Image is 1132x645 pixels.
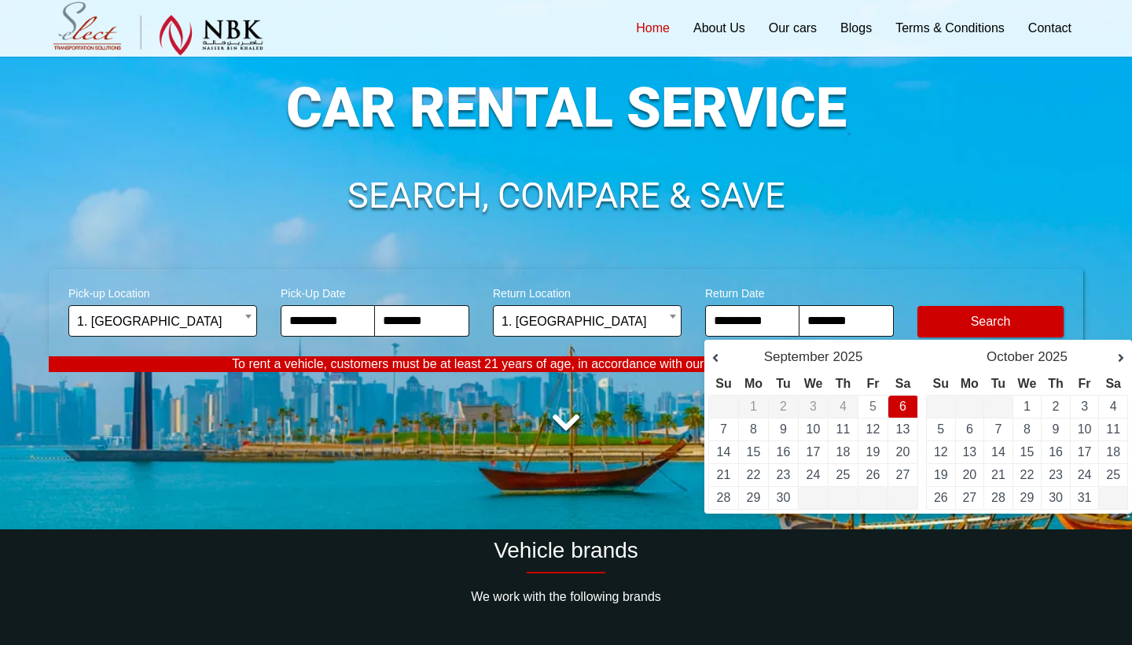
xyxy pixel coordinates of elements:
[991,491,1005,504] a: 28
[836,422,851,436] a: 11
[866,422,880,436] a: 12
[896,445,910,459] a: 20
[836,377,851,390] span: Thursday
[807,445,821,459] a: 17
[866,445,880,459] a: 19
[1110,400,1117,413] a: 4
[777,468,791,481] a: 23
[833,349,863,364] span: 2025
[1079,377,1091,390] span: Friday
[1078,422,1092,436] a: 10
[1081,400,1088,413] a: 3
[777,445,791,459] a: 16
[49,80,1083,135] h1: CAR RENTAL SERVICE
[807,422,821,436] a: 10
[1024,422,1031,436] a: 8
[1078,491,1092,504] a: 31
[1105,377,1121,390] span: Saturday
[493,277,682,305] span: Return Location
[962,491,976,504] a: 27
[810,400,817,413] span: 3
[1048,377,1064,390] span: Thursday
[896,422,910,436] a: 13
[780,400,787,413] span: 2
[1053,400,1060,413] a: 2
[836,468,851,481] a: 25
[987,349,1034,364] span: October
[720,422,727,436] a: 7
[715,377,731,390] span: Sunday
[1078,468,1092,481] a: 24
[840,400,847,413] span: 4
[991,377,1005,390] span: Tuesday
[1020,445,1035,459] a: 15
[858,396,888,418] td: Pick-Up Date
[750,400,757,413] span: 1
[1106,445,1120,459] a: 18
[1106,468,1120,481] a: 25
[1018,377,1037,390] span: Wednesday
[705,277,894,305] span: Return Date
[899,400,906,413] a: 6
[49,178,1083,214] h1: SEARCH, COMPARE & SAVE
[934,491,948,504] a: 26
[77,306,248,337] span: 1. Hamad International Airport
[867,377,880,390] span: Friday
[962,445,976,459] a: 13
[747,468,761,481] a: 22
[281,277,469,305] span: Pick-Up Date
[869,400,877,413] span: 5
[49,589,1083,605] p: We work with the following brands
[750,422,757,436] a: 8
[1053,422,1060,436] a: 9
[502,306,673,337] span: 1. Hamad International Airport
[934,468,948,481] a: 19
[1101,351,1124,367] a: Next
[747,491,761,504] a: 29
[1049,491,1063,504] a: 30
[53,2,263,56] img: Select Rent a Car
[962,468,976,481] a: 20
[866,468,880,481] a: 26
[780,422,787,436] a: 9
[933,377,949,390] span: Sunday
[961,377,979,390] span: Monday
[68,277,257,305] span: Pick-up Location
[895,377,911,390] span: Saturday
[991,445,1005,459] a: 14
[68,305,257,337] span: 1. Hamad International Airport
[49,537,1083,564] h2: Vehicle brands
[994,422,1002,436] a: 7
[776,377,790,390] span: Tuesday
[744,377,763,390] span: Monday
[991,468,1005,481] a: 21
[937,422,944,436] a: 5
[1020,468,1035,481] a: 22
[1078,445,1092,459] a: 17
[1106,422,1120,436] a: 11
[493,305,682,337] span: 1. Hamad International Airport
[1049,468,1063,481] a: 23
[717,491,731,504] a: 28
[1024,400,1031,413] a: 1
[717,468,731,481] a: 21
[712,351,736,367] a: Prev
[1038,349,1068,364] span: 2025
[896,468,910,481] a: 27
[966,422,973,436] a: 6
[717,445,731,459] a: 14
[764,349,829,364] span: September
[747,445,761,459] a: 15
[836,445,851,459] a: 18
[934,445,948,459] a: 12
[1020,491,1035,504] a: 29
[777,491,791,504] a: 30
[49,356,1083,372] p: To rent a vehicle, customers must be at least 21 years of age, in accordance with our rental poli...
[1049,445,1063,459] a: 16
[917,306,1064,337] button: Modify Search
[804,377,823,390] span: Wednesday
[807,468,821,481] a: 24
